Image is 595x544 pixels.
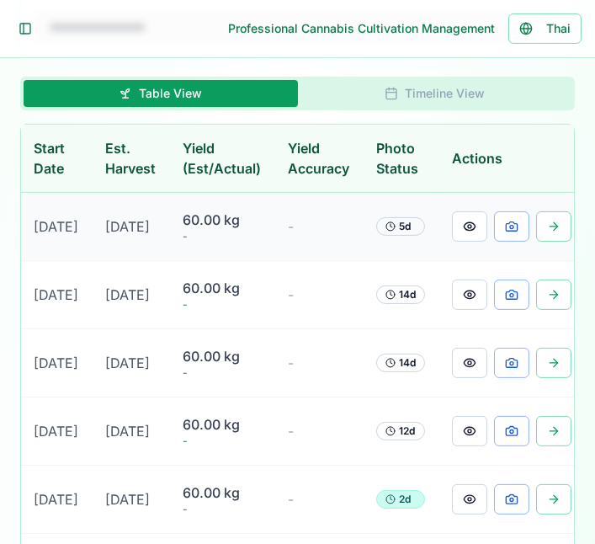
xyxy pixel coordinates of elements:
button: Table View [24,80,298,107]
button: Thai [508,13,582,44]
span: 60.00 kg [183,278,261,298]
span: - [288,286,294,303]
div: 14 d [376,285,425,304]
th: Start Date [20,125,92,193]
span: - [288,423,294,440]
span: - [183,435,261,448]
span: - [183,298,261,312]
span: [DATE] [105,355,150,371]
div: Professional Cannabis Cultivation Management [228,20,495,37]
th: Yield (Est/Actual) [169,125,274,193]
span: [DATE] [34,286,78,303]
th: Est. Harvest [92,125,169,193]
span: - [288,218,294,235]
span: [DATE] [34,218,78,235]
span: 60.00 kg [183,414,261,435]
span: - [288,355,294,371]
button: Timeline View [298,80,572,107]
span: 60.00 kg [183,483,261,503]
span: - [288,491,294,508]
span: [DATE] [34,355,78,371]
span: - [183,230,261,243]
span: - [183,366,261,380]
span: [DATE] [105,491,150,508]
span: [DATE] [105,218,150,235]
div: 14 d [376,354,425,372]
th: Yield Accuracy [274,125,363,193]
div: 5 d [376,217,425,236]
th: Photo Status [363,125,438,193]
span: 60.00 kg [183,346,261,366]
div: 2 d [376,490,425,509]
span: [DATE] [105,286,150,303]
span: - [183,503,261,516]
span: [DATE] [34,491,78,508]
span: Thai [546,20,571,37]
div: 12 d [376,422,425,440]
th: Actions [438,125,585,193]
span: [DATE] [105,423,150,440]
span: 60.00 kg [183,210,261,230]
span: [DATE] [34,423,78,440]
